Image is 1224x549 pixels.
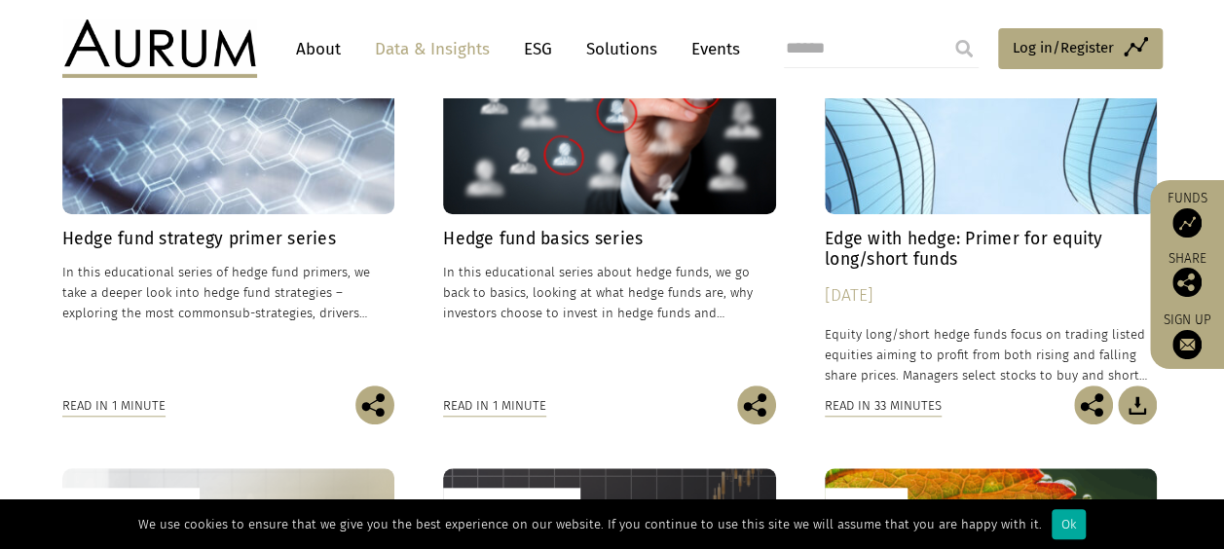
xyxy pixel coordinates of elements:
h4: Edge with hedge: Primer for equity long/short funds [825,229,1158,270]
p: In this educational series about hedge funds, we go back to basics, looking at what hedge funds a... [443,262,776,323]
input: Submit [945,29,983,68]
span: sub-strategies [229,306,313,320]
img: Share this post [1074,385,1113,424]
h4: Hedge fund strategy primer series [62,229,395,249]
a: ESG [514,31,562,67]
p: Equity long/short hedge funds focus on trading listed equities aiming to profit from both rising ... [825,324,1158,385]
h4: Hedge fund basics series [443,229,776,249]
a: Data & Insights [365,31,500,67]
div: Read in 1 minute [62,395,166,417]
div: Read in 33 minutes [825,395,942,417]
img: Sign up to our newsletter [1172,330,1202,359]
img: Share this post [737,385,776,424]
img: Download Article [1118,385,1157,424]
div: Hedge Fund Data [62,488,200,520]
a: Funds [1160,190,1214,238]
a: About [286,31,351,67]
a: Insights Hedge fund strategy primer series In this educational series of hedge fund primers, we t... [62,7,395,385]
a: Sign up [1160,311,1214,359]
img: Access Funds [1172,208,1202,238]
a: Insights Edge with hedge: Primer for equity long/short funds [DATE] Equity long/short hedge funds... [825,7,1158,385]
img: Aurum [62,19,257,78]
a: Log in/Register [998,28,1163,69]
img: Share this post [1172,268,1202,297]
span: Log in/Register [1013,36,1114,59]
img: Share this post [355,385,394,424]
div: Share [1160,252,1214,297]
div: Ok [1052,509,1086,539]
a: Insights Hedge fund basics series In this educational series about hedge funds, we go back to bas... [443,7,776,385]
div: Read in 1 minute [443,395,546,417]
p: In this educational series of hedge fund primers, we take a deeper look into hedge fund strategie... [62,262,395,323]
div: [DATE] [825,282,1158,310]
div: Insights [825,488,908,520]
a: Solutions [576,31,667,67]
a: Events [682,31,740,67]
div: Hedge Fund Data [443,488,580,520]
